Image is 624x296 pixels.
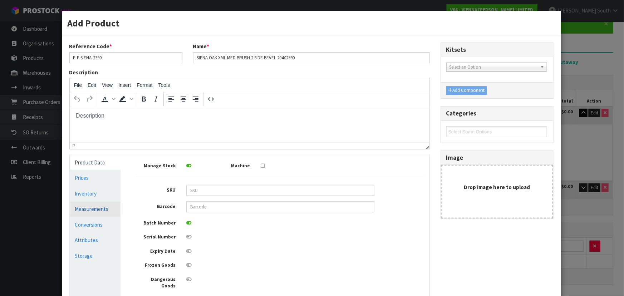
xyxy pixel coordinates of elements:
[71,93,83,105] button: Undo
[206,161,255,169] label: Machine
[137,82,152,88] span: Format
[158,82,170,88] span: Tools
[70,217,121,232] a: Conversions
[150,93,162,105] button: Italic
[88,82,96,88] span: Edit
[70,155,121,170] a: Product Data
[70,248,121,263] a: Storage
[193,43,210,50] label: Name
[131,260,181,269] label: Frozen Goods
[165,93,177,105] button: Align left
[205,93,217,105] button: Source code
[190,93,202,105] button: Align right
[446,86,487,95] button: Add Component
[117,93,134,105] div: Background color
[70,186,121,201] a: Inventory
[446,154,548,161] h3: Image
[131,246,181,255] label: Expiry Date
[131,201,181,210] label: Barcode
[73,143,75,148] div: p
[449,63,537,71] span: Select an Option
[69,69,98,76] label: Description
[131,161,181,169] label: Manage Stock
[177,93,190,105] button: Align center
[138,93,150,105] button: Bold
[464,184,530,191] strong: Drop image here to upload
[423,143,429,149] div: Resize
[69,52,182,63] input: Reference Code
[102,82,113,88] span: View
[131,232,181,241] label: Serial Number
[193,52,430,63] input: Name
[70,171,121,185] a: Prices
[74,82,82,88] span: File
[69,43,112,50] label: Reference Code
[446,46,548,53] h3: Kitsets
[131,274,181,290] label: Dangerous Goods
[70,202,121,216] a: Measurements
[186,185,374,196] input: SKU
[131,185,181,194] label: SKU
[70,233,121,247] a: Attributes
[70,106,429,143] iframe: Rich Text Area. Press ALT-0 for help.
[118,82,131,88] span: Insert
[83,93,95,105] button: Redo
[186,201,374,212] input: Barcode
[99,93,117,105] div: Text color
[68,16,555,30] h3: Add Product
[446,110,548,117] h3: Categories
[131,218,181,227] label: Batch Number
